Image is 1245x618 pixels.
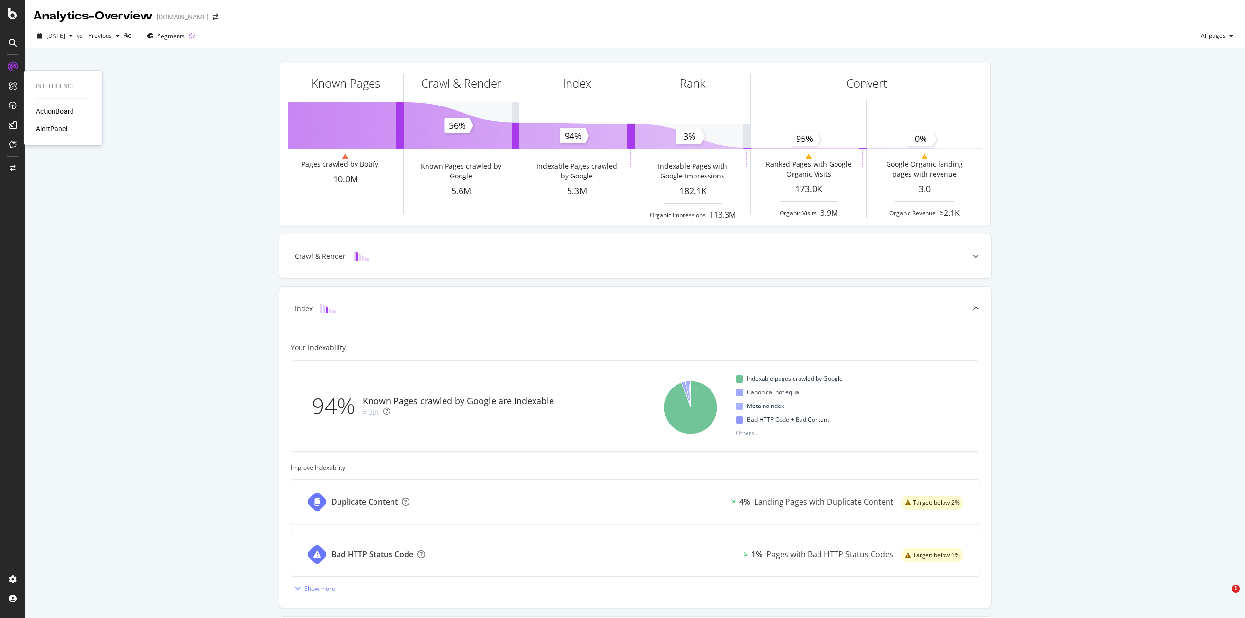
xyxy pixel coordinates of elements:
[85,28,124,44] button: Previous
[901,496,963,510] div: warning label
[302,159,378,169] div: Pages crawled by Botify
[331,496,398,508] div: Duplicate Content
[288,173,403,186] div: 10.0M
[363,411,367,414] img: Equal
[46,32,65,40] span: 2025 Aug. 24th
[363,395,554,407] div: Known Pages crawled by Google are Indexable
[331,549,413,560] div: Bad HTTP Status Code
[417,161,504,181] div: Known Pages crawled by Google
[213,14,218,20] div: arrow-right-arrow-left
[354,251,369,261] img: block-icon
[311,75,380,91] div: Known Pages
[36,82,90,90] div: Intelligence
[747,387,800,398] span: Canonical not equal
[312,390,363,422] div: 94%
[747,373,843,385] span: Indexable pages crawled by Google
[404,185,519,197] div: 5.6M
[739,496,750,508] div: 4%
[747,400,784,412] span: Meta noindex
[519,185,635,197] div: 5.3M
[732,427,763,439] span: Others...
[291,581,335,596] button: Show more
[320,304,336,313] img: block-icon
[649,161,736,181] div: Indexable Pages with Google Impressions
[291,479,979,524] a: Duplicate Content4%Landing Pages with Duplicate Contentwarning label
[1212,585,1235,608] iframe: Intercom live chat
[85,32,112,40] span: Previous
[913,552,960,558] span: Target: below 1%
[1197,32,1226,40] span: All pages
[157,12,209,22] div: [DOMAIN_NAME]
[660,369,720,443] svg: A chart.
[304,584,335,593] div: Show more
[33,28,77,44] button: [DATE]
[754,496,893,508] div: Landing Pages with Duplicate Content
[913,500,960,506] span: Target: below 2%
[1197,28,1237,44] button: All pages
[369,407,379,417] div: 2pt
[533,161,620,181] div: Indexable Pages crawled by Google
[650,211,706,219] div: Organic Impressions
[36,106,74,116] a: ActionBoard
[766,549,893,560] div: Pages with Bad HTTP Status Codes
[291,532,979,577] a: Bad HTTP Status Code1%Pages with Bad HTTP Status Codeswarning label
[751,549,763,560] div: 1%
[747,414,829,425] span: Bad HTTP Code + Bad Content
[158,32,185,40] span: Segments
[635,185,750,197] div: 182.1K
[563,75,591,91] div: Index
[295,251,346,261] div: Crawl & Render
[710,210,736,221] div: 113.3M
[901,548,963,562] div: warning label
[143,28,189,44] button: Segments
[36,124,67,134] a: AlertPanel
[421,75,501,91] div: Crawl & Render
[1232,585,1240,593] span: 1
[295,304,313,314] div: Index
[291,343,346,353] div: Your Indexability
[291,463,979,472] div: Improve Indexability
[77,32,85,40] span: vs
[33,8,153,24] div: Analytics - Overview
[680,75,706,91] div: Rank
